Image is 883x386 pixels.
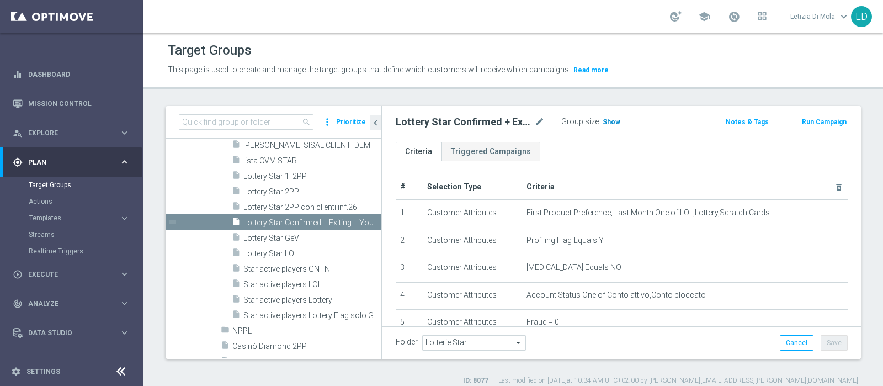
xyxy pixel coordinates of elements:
i: insert_drive_file [232,202,241,214]
a: Optibot [28,347,115,377]
i: keyboard_arrow_right [119,128,130,138]
span: This page is used to create and manage the target groups that define which customers will receive... [168,65,571,74]
div: Streams [29,226,142,243]
span: Lottery Star 2PP con clienti inf.26 [243,203,381,212]
i: insert_drive_file [232,232,241,245]
span: Data Studio [28,330,119,336]
button: Mission Control [12,99,130,108]
span: Star active players GNTN [243,265,381,274]
i: more_vert [322,114,333,130]
span: school [698,10,710,23]
span: lista CVM STAR [243,156,381,166]
div: Actions [29,193,142,210]
td: 2 [396,228,423,255]
i: insert_drive_file [232,171,241,183]
span: Criteria [526,182,555,191]
span: Analyze [28,300,119,307]
td: 4 [396,282,423,310]
label: Last modified on [DATE] at 10:34 AM UTC+02:00 by [PERSON_NAME][EMAIL_ADDRESS][PERSON_NAME][DOMAIN... [498,376,858,385]
div: play_circle_outline Execute keyboard_arrow_right [12,270,130,279]
span: keyboard_arrow_down [838,10,850,23]
span: Templates [29,215,108,221]
button: equalizer Dashboard [12,70,130,79]
button: Save [821,335,848,351]
td: Customer Attributes [423,255,522,283]
button: Notes & Tags [725,116,770,128]
button: Prioritize [334,115,368,130]
div: Execute [13,269,119,279]
input: Quick find group or folder [179,114,313,130]
a: Criteria [396,142,441,161]
div: Data Studio [13,328,119,338]
i: insert_drive_file [232,217,241,230]
a: Streams [29,230,115,239]
a: Letizia Di Molakeyboard_arrow_down [789,8,851,25]
button: person_search Explore keyboard_arrow_right [12,129,130,138]
h1: Target Groups [168,43,252,59]
span: Lottery Star 2PP [243,187,381,197]
i: chevron_left [370,118,381,128]
i: keyboard_arrow_right [119,269,130,279]
i: insert_drive_file [232,186,241,199]
span: Star active players Lottery Flag solo GNTN [243,311,381,320]
td: 3 [396,255,423,283]
i: person_search [13,128,23,138]
div: Realtime Triggers [29,243,142,260]
span: Star active players Lottery [243,295,381,305]
a: Dashboard [28,60,130,89]
i: insert_drive_file [232,155,241,168]
i: delete_forever [834,183,843,192]
i: keyboard_arrow_right [119,213,130,224]
button: track_changes Analyze keyboard_arrow_right [12,299,130,308]
i: insert_drive_file [232,294,241,307]
i: equalizer [13,70,23,80]
button: Run Campaign [801,116,848,128]
button: Read more [572,64,610,76]
span: Lottery Star LOL [243,249,381,258]
div: Dashboard [13,60,130,89]
label: ID: 8077 [463,376,488,385]
i: play_circle_outline [13,269,23,279]
i: folder [221,325,230,338]
span: Execute [28,271,119,278]
div: Optibot [13,347,130,377]
span: Lottery Star Confirmed &#x2B; Exiting &#x2B; Young [243,218,381,228]
h2: Lottery Star Confirmed + Exiting + Young [396,115,533,129]
a: Target Groups [29,181,115,189]
a: Triggered Campaigns [441,142,540,161]
div: Analyze [13,299,119,309]
span: Lottery Star GeV [243,234,381,243]
div: Templates [29,215,119,221]
i: settings [11,367,21,377]
div: Templates keyboard_arrow_right [29,214,130,223]
span: Account Status One of Conto attivo,Conto bloccato [526,290,706,300]
a: Mission Control [28,89,130,118]
th: # [396,175,423,200]
td: Customer Attributes [423,310,522,337]
i: insert_drive_file [221,356,230,369]
div: Target Groups [29,177,142,193]
i: keyboard_arrow_right [119,298,130,309]
td: Customer Attributes [423,282,522,310]
td: 1 [396,200,423,228]
div: Templates [29,210,142,226]
i: insert_drive_file [232,248,241,261]
i: insert_drive_file [232,310,241,322]
i: track_changes [13,299,23,309]
label: : [599,117,600,126]
span: Casin&#xF2; Diamond 2PP [232,342,381,351]
span: [MEDICAL_DATA] Equals NO [526,263,621,272]
button: gps_fixed Plan keyboard_arrow_right [12,158,130,167]
span: Profiling Flag Equals Y [526,236,604,245]
i: mode_edit [535,115,545,129]
button: Data Studio keyboard_arrow_right [12,329,130,337]
i: insert_drive_file [232,140,241,152]
div: Mission Control [13,89,130,118]
td: 5 [396,310,423,337]
a: Settings [26,368,60,375]
i: insert_drive_file [232,263,241,276]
